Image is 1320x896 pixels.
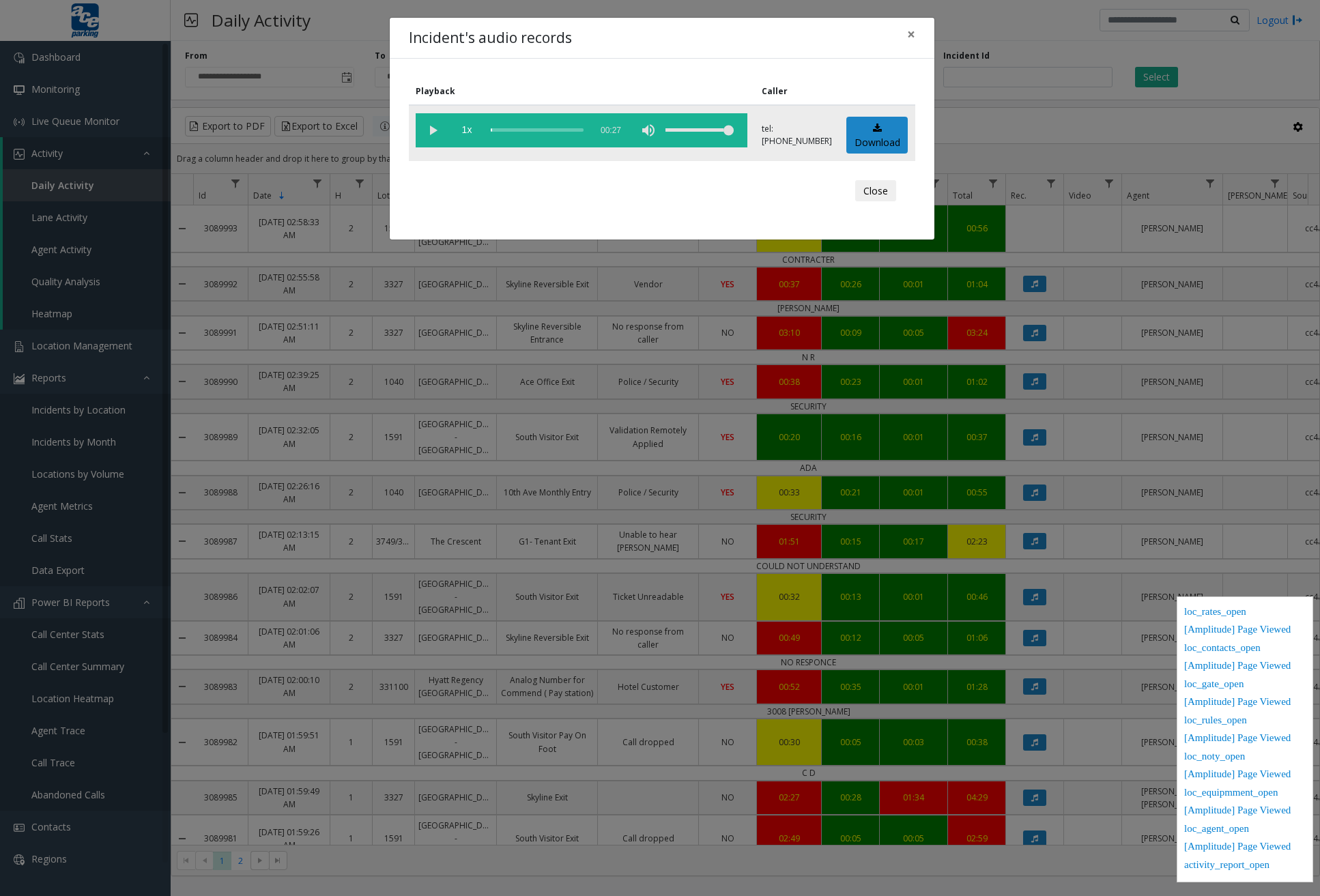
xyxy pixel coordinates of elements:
div: [Amplitude] Page Viewed [1184,766,1306,785]
div: scrub bar [491,113,584,147]
span: × [907,25,915,44]
th: Caller [755,78,840,105]
div: loc_rates_open [1184,604,1306,622]
div: [Amplitude] Page Viewed [1184,694,1306,712]
div: [Amplitude] Page Viewed [1184,658,1306,676]
div: loc_noty_open [1184,749,1306,767]
div: activity_report_open [1184,857,1306,876]
a: Download [846,117,908,154]
button: Close [855,180,896,202]
th: Playback [409,78,755,105]
div: loc_gate_open [1184,676,1306,695]
div: [Amplitude] Page Viewed [1184,803,1306,821]
span: playback speed button [450,113,484,147]
div: volume level [665,113,734,147]
div: [Amplitude] Page Viewed [1184,622,1306,640]
button: Close [898,18,925,51]
div: loc_rules_open [1184,712,1306,731]
div: loc_agent_open [1184,821,1306,839]
p: tel:[PHONE_NUMBER] [762,123,832,147]
div: loc_contacts_open [1184,640,1306,659]
div: [Amplitude] Page Viewed [1184,730,1306,749]
h4: Incident's audio records [409,27,572,49]
div: [Amplitude] Page Viewed [1184,839,1306,857]
div: loc_equipmment_open [1184,785,1306,803]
